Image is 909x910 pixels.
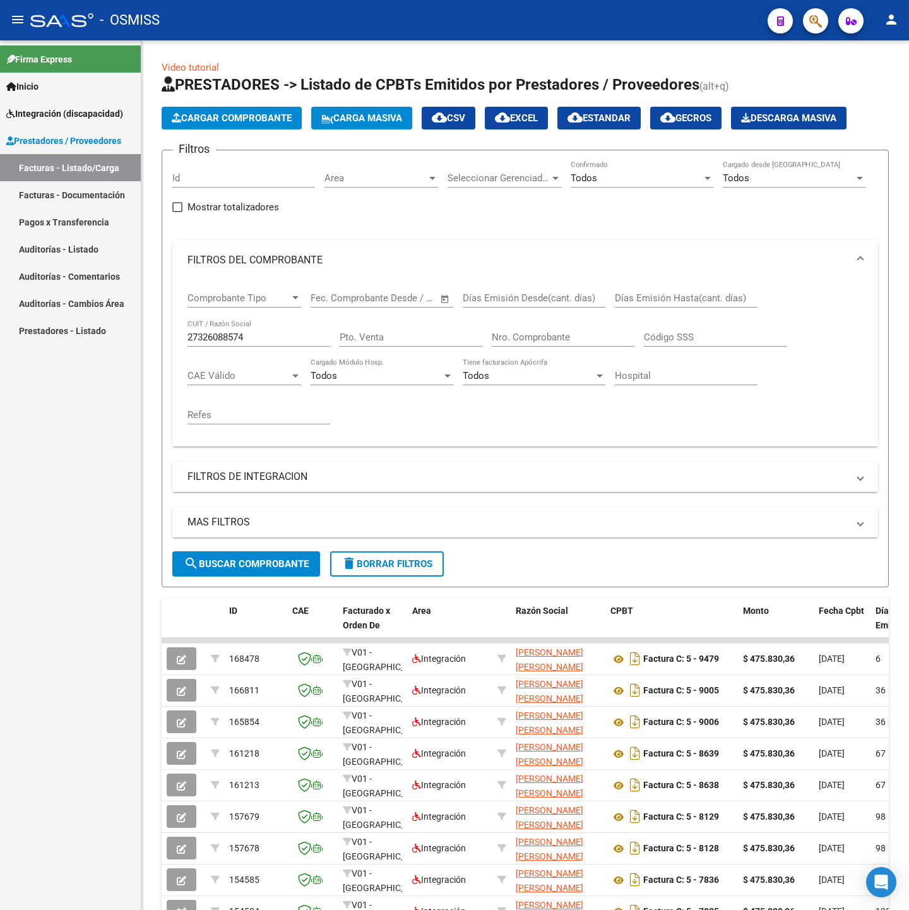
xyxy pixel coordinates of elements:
[819,606,864,616] span: Fecha Cpbt
[412,606,431,616] span: Area
[605,597,738,653] datatable-header-cell: CPBT
[373,292,434,304] input: Fecha fin
[10,12,25,27] mat-icon: menu
[287,597,338,653] datatable-header-cell: CAE
[438,292,453,306] button: Open calendar
[819,654,845,664] span: [DATE]
[229,606,237,616] span: ID
[292,606,309,616] span: CAE
[610,606,633,616] span: CPBT
[6,52,72,66] span: Firma Express
[627,838,643,858] i: Descargar documento
[187,253,848,267] mat-panel-title: FILTROS DEL COMPROBANTE
[172,280,878,446] div: FILTROS DEL COMPROBANTE
[743,717,795,727] strong: $ 475.830,36
[516,742,583,781] span: [PERSON_NAME] [PERSON_NAME] [PERSON_NAME]
[731,107,847,129] app-download-masive: Descarga masiva de comprobantes (adjuntos)
[187,470,848,484] mat-panel-title: FILTROS DE INTEGRACION
[412,811,466,822] span: Integración
[627,806,643,827] i: Descargar documento
[516,740,600,767] div: 27326088574
[819,811,845,822] span: [DATE]
[516,866,600,893] div: 27326088574
[819,685,845,695] span: [DATE]
[432,112,465,124] span: CSV
[660,110,675,125] mat-icon: cloud_download
[516,774,583,813] span: [PERSON_NAME] [PERSON_NAME] [PERSON_NAME]
[412,748,466,758] span: Integración
[187,370,290,381] span: CAE Válido
[876,685,886,695] span: 36
[224,597,287,653] datatable-header-cell: ID
[330,551,444,577] button: Borrar Filtros
[643,717,719,727] strong: Factura C: 5 - 9006
[643,844,719,854] strong: Factura C: 5 - 8128
[884,12,899,27] mat-icon: person
[731,107,847,129] button: Descarga Masiva
[643,654,719,664] strong: Factura C: 5 - 9479
[876,654,881,664] span: 6
[229,843,259,853] span: 157678
[876,843,886,853] span: 98
[407,597,492,653] datatable-header-cell: Area
[627,743,643,763] i: Descargar documento
[229,685,259,695] span: 166811
[311,107,412,129] button: Carga Masiva
[229,717,259,727] span: 165854
[516,710,583,750] span: [PERSON_NAME] [PERSON_NAME] [PERSON_NAME]
[741,112,836,124] span: Descarga Masiva
[342,556,357,571] mat-icon: delete
[627,680,643,700] i: Descargar documento
[819,748,845,758] span: [DATE]
[516,835,600,861] div: 27326088574
[516,803,600,830] div: 27326088574
[311,370,337,381] span: Todos
[516,679,583,718] span: [PERSON_NAME] [PERSON_NAME] [PERSON_NAME]
[643,875,719,885] strong: Factura C: 5 - 7836
[643,781,719,791] strong: Factura C: 5 - 8638
[516,709,600,735] div: 27326088574
[448,172,550,184] span: Seleccionar Gerenciador
[229,748,259,758] span: 161218
[876,780,886,790] span: 67
[738,597,814,653] datatable-header-cell: Monto
[819,843,845,853] span: [DATE]
[627,870,643,890] i: Descargar documento
[743,654,795,664] strong: $ 475.830,36
[819,780,845,790] span: [DATE]
[876,717,886,727] span: 36
[184,558,309,570] span: Buscar Comprobante
[557,107,641,129] button: Estandar
[343,606,390,630] span: Facturado x Orden De
[819,875,845,885] span: [DATE]
[412,875,466,885] span: Integración
[172,140,216,158] h3: Filtros
[229,811,259,822] span: 157679
[187,200,279,215] span: Mostrar totalizadores
[187,515,848,529] mat-panel-title: MAS FILTROS
[516,677,600,703] div: 27326088574
[743,780,795,790] strong: $ 475.830,36
[743,843,795,853] strong: $ 475.830,36
[412,685,466,695] span: Integración
[412,654,466,664] span: Integración
[643,812,719,822] strong: Factura C: 5 - 8129
[412,717,466,727] span: Integración
[627,649,643,669] i: Descargar documento
[184,556,199,571] mat-icon: search
[100,6,160,34] span: - OSMISS
[162,76,699,93] span: PRESTADORES -> Listado de CPBTs Emitidos por Prestadores / Proveedores
[495,112,538,124] span: EXCEL
[650,107,722,129] button: Gecros
[516,606,568,616] span: Razón Social
[660,112,711,124] span: Gecros
[866,867,896,897] div: Open Intercom Messenger
[743,748,795,758] strong: $ 475.830,36
[338,597,407,653] datatable-header-cell: Facturado x Orden De
[643,749,719,759] strong: Factura C: 5 - 8639
[172,507,878,537] mat-expansion-panel-header: MAS FILTROS
[627,712,643,732] i: Descargar documento
[511,597,605,653] datatable-header-cell: Razón Social
[567,112,631,124] span: Estandar
[485,107,548,129] button: EXCEL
